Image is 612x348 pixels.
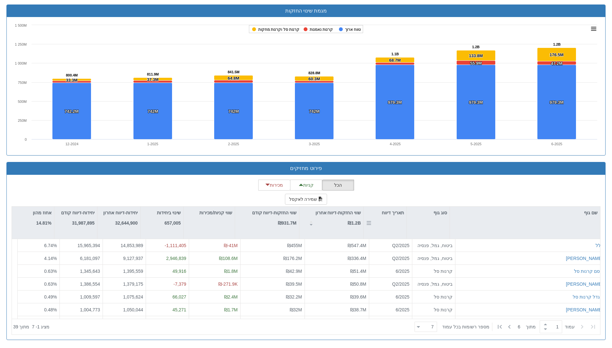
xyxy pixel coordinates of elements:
[15,42,27,46] tspan: 1 250M
[372,306,409,313] div: 6/2025
[553,42,561,46] tspan: 1.2B
[66,73,78,77] tspan: 800.4M
[472,45,480,49] tspan: 1.2B
[149,268,186,274] div: 49,916
[18,119,27,122] text: 250M
[470,61,482,66] tspan: 55.9M
[25,138,27,141] text: 0
[13,320,50,334] div: ‏מציג 1 - 7 ‏ מתוך 39
[450,207,600,219] div: שם גוף
[415,242,452,249] div: ביטוח, גמל, פנסיה
[15,61,27,65] tspan: 1 000M
[224,243,238,248] span: ₪-41M
[147,77,159,82] tspan: 37.3M
[470,142,481,146] text: 5-2025
[565,324,575,330] span: ‏עמוד
[224,294,238,299] span: ₪2.4M
[149,255,186,261] div: 2,946,839
[228,70,240,74] tspan: 841.5M
[415,293,452,300] div: קרנות סל
[364,207,406,219] div: תאריך דיווח
[372,281,409,287] div: Q2/2025
[596,242,603,249] button: כלל
[115,220,138,226] strong: 32,644,900
[72,220,95,226] strong: 31,987,895
[65,109,78,114] tspan: 742.2M
[65,142,78,146] text: 12-2024
[228,109,239,114] tspan: 742M
[258,180,290,191] button: מכירות
[18,100,27,103] text: 500M
[415,306,452,313] div: קרנות סל
[62,281,100,287] div: 1,386,554
[12,165,600,171] h3: פירוט מחזיקים
[550,52,563,57] tspan: 176.5M
[36,220,51,226] strong: 14.81%
[218,281,238,286] span: ₪-271.9K
[61,209,95,216] p: יחידות-דיווח קודם
[442,324,489,330] span: ‏מספר רשומות בכל עמוד
[310,27,333,32] tspan: קרנות נאמנות
[278,220,297,226] strong: ₪931.7M
[20,242,57,249] div: 6.74 %
[33,209,51,216] p: אחוז מהון
[105,306,143,313] div: 1,050,044
[345,27,361,32] tspan: טווח ארוך
[20,268,57,274] div: 0.63 %
[372,255,409,261] div: Q2/2025
[566,255,603,261] button: [PERSON_NAME]
[258,27,299,32] tspan: קרנות סל וקרנות מחקות
[407,207,450,219] div: סוג גוף
[290,180,322,191] button: קניות
[415,268,452,274] div: קרנות סל
[566,281,603,287] button: [PERSON_NAME]
[574,268,603,274] div: קסם קרנות סל
[184,207,235,219] div: שווי קניות/מכירות
[224,268,238,273] span: ₪1.8M
[219,255,238,261] span: ₪108.6M
[252,209,297,216] p: שווי החזקות-דיווח קודם
[315,209,361,216] p: שווי החזקות-דיווח אחרון
[283,255,302,261] span: ₪176.2M
[322,180,354,191] button: הכל
[149,306,186,313] div: 45,271
[350,281,366,286] span: ₪50.8M
[415,255,452,261] div: ביטוח, גמל, פנסיה
[62,306,100,313] div: 1,004,773
[147,72,159,76] tspan: 811.9M
[286,268,302,273] span: ₪42.9M
[149,293,186,300] div: 66,027
[228,142,239,146] text: 2-2025
[103,209,138,216] p: יחידות-דיווח אחרון
[350,268,366,273] span: ₪51.4M
[105,293,143,300] div: 1,075,624
[149,242,186,249] div: -1,111,405
[309,109,320,114] tspan: 742M
[372,268,409,274] div: 6/2025
[105,255,143,261] div: 9,127,937
[391,52,399,56] tspan: 1.1B
[348,220,361,226] strong: ₪1.2B
[18,81,27,85] text: 750M
[286,294,302,299] span: ₪32.2M
[147,142,158,146] text: 1-2025
[469,100,483,105] tspan: 979.3M
[412,320,599,334] div: ‏ מתוך
[20,281,57,287] div: 0.63 %
[20,306,57,313] div: 0.48 %
[388,100,402,105] tspan: 979.3M
[15,23,27,27] tspan: 1 500M
[573,293,603,300] button: מגדל קרנות סל
[12,8,600,14] h3: מגמת שינוי החזקות
[149,281,186,287] div: -7,379
[20,293,57,300] div: 0.49 %
[66,78,78,83] tspan: 33.3M
[228,76,239,81] tspan: 64.8M
[415,281,452,287] div: ביטוח, גמל, פנסיה
[290,307,302,312] span: ₪32M
[348,243,366,248] span: ₪547.4M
